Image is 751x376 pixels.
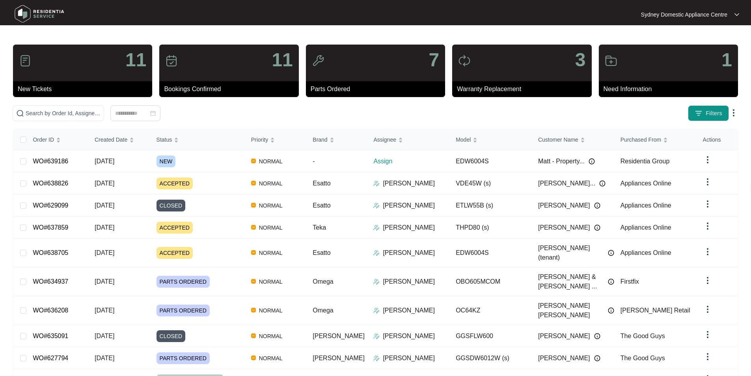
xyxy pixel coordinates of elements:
p: [PERSON_NAME] [383,223,435,232]
span: [PERSON_NAME] [538,354,590,363]
span: Teka [313,224,326,231]
img: Assigner Icon [373,224,380,231]
span: Firstfix [621,278,639,285]
span: The Good Guys [621,355,665,361]
img: Vercel Logo [251,159,256,163]
img: Assigner Icon [373,202,380,209]
a: WO#635091 [33,333,68,339]
p: Warranty Replacement [457,84,591,94]
span: Matt - Property... [538,157,585,166]
img: Vercel Logo [251,355,256,360]
img: filter icon [695,109,703,117]
span: [PERSON_NAME] & [PERSON_NAME] ... [538,272,604,291]
span: [PERSON_NAME]... [538,179,595,188]
img: Vercel Logo [251,181,256,185]
span: [DATE] [95,158,114,165]
img: icon [165,54,178,67]
img: dropdown arrow [703,155,712,165]
button: filter iconFilters [688,105,729,121]
img: Info icon [608,279,614,285]
p: Bookings Confirmed [164,84,298,94]
span: Created Date [95,135,127,144]
p: Need Information [604,84,738,94]
img: dropdown arrow [703,276,712,285]
img: Vercel Logo [251,225,256,230]
img: Info icon [594,224,600,231]
a: WO#638705 [33,249,68,256]
span: Customer Name [538,135,578,144]
span: Omega [313,307,333,314]
img: dropdown arrow [729,108,738,118]
span: Assignee [373,135,396,144]
span: [DATE] [95,307,114,314]
span: NORMAL [256,248,286,258]
span: Priority [251,135,268,144]
span: Filters [706,109,722,118]
p: Sydney Domestic Appliance Centre [641,11,727,19]
img: dropdown arrow [703,177,712,187]
span: NORMAL [256,277,286,286]
img: dropdown arrow [703,330,712,339]
img: dropdown arrow [703,199,712,209]
th: Model [449,129,532,150]
span: Esatto [313,180,330,187]
img: icon [19,54,32,67]
a: WO#638826 [33,180,68,187]
th: Order ID [26,129,88,150]
span: Omega [313,278,333,285]
span: The Good Guys [621,333,665,339]
span: Residentia Group [621,158,670,165]
span: [PERSON_NAME] [PERSON_NAME] [538,301,604,320]
p: [PERSON_NAME] [383,331,435,341]
p: [PERSON_NAME] [383,201,435,210]
img: residentia service logo [12,2,67,26]
span: NORMAL [256,223,286,232]
img: Vercel Logo [251,250,256,255]
span: Appliances Online [621,180,671,187]
span: Model [456,135,471,144]
span: [PERSON_NAME] [313,333,365,339]
th: Brand [306,129,367,150]
span: ACCEPTED [157,247,193,259]
img: Info icon [608,307,614,314]
span: Esatto [313,249,330,256]
img: dropdown arrow [703,305,712,314]
td: OBO605MCOM [449,268,532,296]
p: [PERSON_NAME] [383,306,435,315]
p: [PERSON_NAME] [383,277,435,286]
span: NORMAL [256,306,286,315]
th: Priority [245,129,307,150]
a: WO#637859 [33,224,68,231]
td: THPD80 (s) [449,217,532,239]
img: Vercel Logo [251,203,256,208]
img: dropdown arrow [703,247,712,256]
span: Appliances Online [621,249,671,256]
span: NORMAL [256,157,286,166]
td: EDW6004S [449,150,532,172]
span: NORMAL [256,179,286,188]
img: Info icon [608,250,614,256]
p: [PERSON_NAME] [383,354,435,363]
span: [PERSON_NAME] [538,201,590,210]
img: Info icon [599,180,606,187]
p: [PERSON_NAME] [383,248,435,258]
span: [PERSON_NAME] [313,355,365,361]
span: NORMAL [256,354,286,363]
span: [PERSON_NAME] Retail [621,307,690,314]
img: Info icon [594,333,600,339]
span: PARTS ORDERED [157,276,210,288]
span: [DATE] [95,355,114,361]
th: Created Date [88,129,150,150]
td: ETLW55B (s) [449,195,532,217]
span: [DATE] [95,278,114,285]
p: 3 [575,51,586,69]
a: WO#629099 [33,202,68,209]
p: 11 [125,51,146,69]
span: [DATE] [95,249,114,256]
span: Appliances Online [621,202,671,209]
img: dropdown arrow [734,13,739,17]
span: Esatto [313,202,330,209]
a: WO#639186 [33,158,68,165]
span: Purchased From [621,135,661,144]
img: Assigner Icon [373,307,380,314]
